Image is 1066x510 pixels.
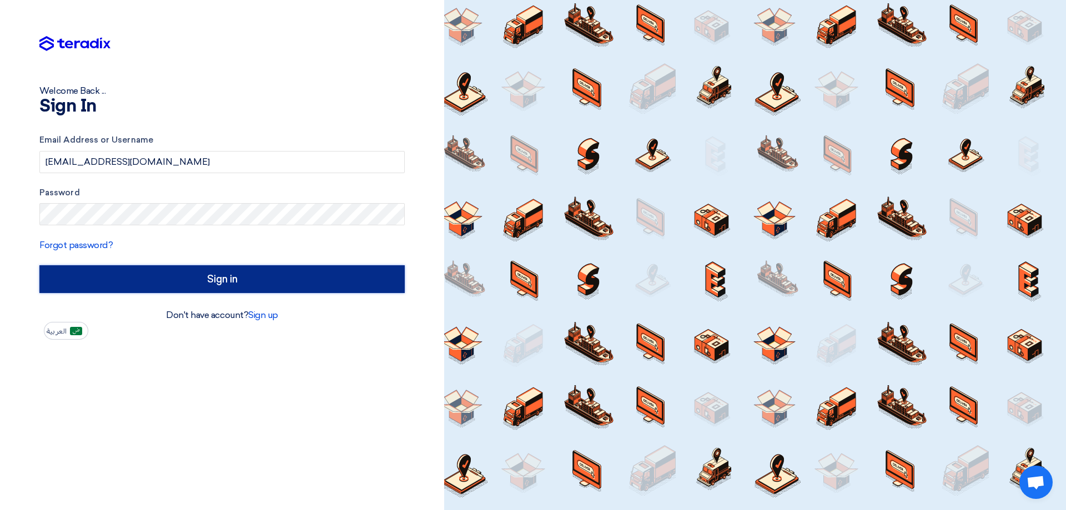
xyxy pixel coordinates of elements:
h1: Sign In [39,98,405,115]
a: Forgot password? [39,240,113,250]
input: Sign in [39,265,405,293]
input: Enter your business email or username [39,151,405,173]
img: Teradix logo [39,36,110,52]
span: العربية [47,327,67,335]
img: ar-AR.png [70,327,82,335]
div: Welcome Back ... [39,84,405,98]
label: Password [39,186,405,199]
div: Don't have account? [39,309,405,322]
label: Email Address or Username [39,134,405,147]
button: العربية [44,322,88,340]
a: Sign up [248,310,278,320]
div: Open chat [1019,466,1053,499]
